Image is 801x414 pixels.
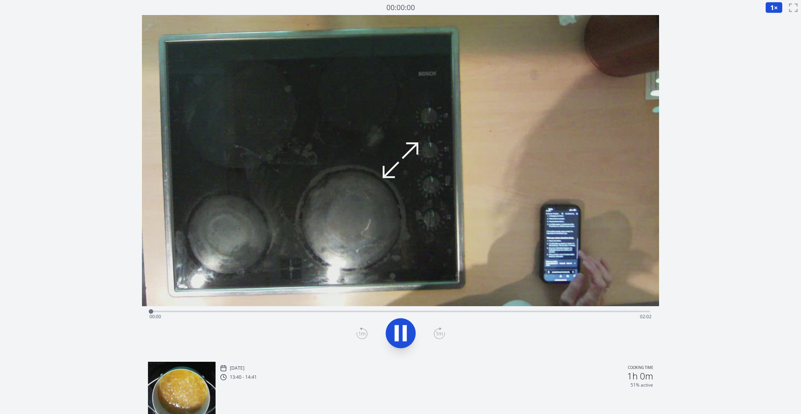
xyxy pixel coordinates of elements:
[770,3,774,12] span: 1
[386,2,415,13] a: 00:00:00
[230,374,257,380] p: 13:40 - 14:41
[765,2,783,13] button: 1×
[627,372,653,381] h2: 1h 0m
[640,313,652,320] span: 02:02
[230,365,244,371] p: [DATE]
[631,382,653,388] p: 51% active
[628,365,653,372] p: Cooking time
